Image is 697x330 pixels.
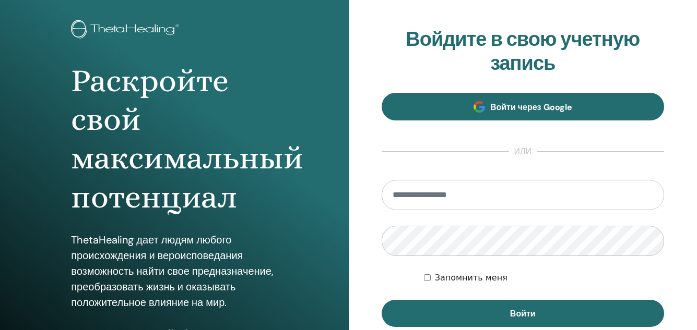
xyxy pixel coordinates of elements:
[71,62,303,215] font: Раскройте свой максимальный потенциал
[490,102,572,113] font: Войти через Google
[424,272,664,284] div: Оставьте меня аутентифицированным на неопределенный срок или пока я не выйду из системы вручную
[514,146,532,157] font: или
[382,93,665,120] a: Войти через Google
[406,26,640,76] font: Войдите в свою учетную запись
[510,308,536,319] font: Войти
[435,273,507,283] font: Запомнить меня
[382,300,665,327] button: Войти
[71,233,274,309] font: ThetaHealing дает людям любого происхождения и вероисповедания возможность найти свое предназначе...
